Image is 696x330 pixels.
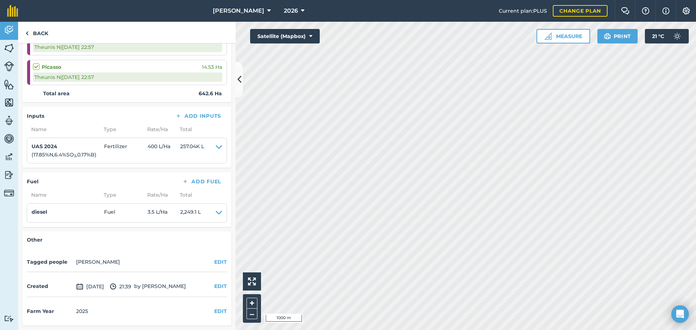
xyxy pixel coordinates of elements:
h4: Inputs [27,112,44,120]
img: Ruler icon [544,33,552,40]
span: 21 ° C [652,29,664,43]
img: svg+xml;base64,PD94bWwgdmVyc2lvbj0iMS4wIiBlbmNvZGluZz0idXRmLTgiPz4KPCEtLSBHZW5lcmF0b3I6IEFkb2JlIE... [76,282,83,291]
img: svg+xml;base64,PD94bWwgdmVyc2lvbj0iMS4wIiBlbmNvZGluZz0idXRmLTgiPz4KPCEtLSBHZW5lcmF0b3I6IEFkb2JlIE... [4,115,14,126]
span: Total [175,125,192,133]
button: EDIT [214,307,227,315]
button: + [246,298,257,309]
span: Current plan : PLUS [499,7,547,15]
h4: Tagged people [27,258,73,266]
img: svg+xml;base64,PHN2ZyB4bWxucz0iaHR0cDovL3d3dy53My5vcmcvMjAwMC9zdmciIHdpZHRoPSI1NiIgaGVpZ2h0PSI2MC... [4,97,14,108]
h4: diesel [32,208,104,216]
img: svg+xml;base64,PHN2ZyB4bWxucz0iaHR0cDovL3d3dy53My5vcmcvMjAwMC9zdmciIHdpZHRoPSIxOSIgaGVpZ2h0PSIyNC... [604,32,611,41]
img: Two speech bubbles overlapping with the left bubble in the forefront [621,7,630,14]
button: EDIT [214,258,227,266]
div: Theunis N | [DATE] 22:57 [33,42,222,52]
span: 14.53 Ha [202,63,222,71]
span: 21:39 [110,282,131,291]
button: 21 °C [645,29,689,43]
img: fieldmargin Logo [7,5,18,17]
h4: Other [27,236,227,244]
span: 2,249.1 L [180,208,201,218]
img: svg+xml;base64,PD94bWwgdmVyc2lvbj0iMS4wIiBlbmNvZGluZz0idXRmLTgiPz4KPCEtLSBHZW5lcmF0b3I6IEFkb2JlIE... [4,151,14,162]
button: Add Fuel [176,176,227,187]
h4: Fuel [27,177,38,185]
span: [PERSON_NAME] [213,7,264,15]
summary: dieselFuel3.5 L/Ha2,249.1 L [32,208,222,218]
button: Add Inputs [169,111,227,121]
a: Change plan [553,5,608,17]
img: A cog icon [682,7,691,14]
span: Type [99,125,143,133]
button: Satellite (Mapbox) [250,29,320,43]
img: svg+xml;base64,PD94bWwgdmVyc2lvbj0iMS4wIiBlbmNvZGluZz0idXRmLTgiPz4KPCEtLSBHZW5lcmF0b3I6IEFkb2JlIE... [4,188,14,198]
img: svg+xml;base64,PD94bWwgdmVyc2lvbj0iMS4wIiBlbmNvZGluZz0idXRmLTgiPz4KPCEtLSBHZW5lcmF0b3I6IEFkb2JlIE... [4,133,14,144]
img: svg+xml;base64,PHN2ZyB4bWxucz0iaHR0cDovL3d3dy53My5vcmcvMjAwMC9zdmciIHdpZHRoPSI5IiBoZWlnaHQ9IjI0Ii... [25,29,29,38]
h4: UAS 2024 [32,142,104,150]
span: Name [27,191,99,199]
img: svg+xml;base64,PD94bWwgdmVyc2lvbj0iMS4wIiBlbmNvZGluZz0idXRmLTgiPz4KPCEtLSBHZW5lcmF0b3I6IEFkb2JlIE... [670,29,684,43]
button: – [246,309,257,319]
h4: Created [27,282,73,290]
span: Rate/ Ha [143,191,175,199]
span: 3.5 L / Ha [148,208,180,218]
div: Theunis N | [DATE] 22:57 [33,72,222,82]
span: Rate/ Ha [143,125,175,133]
strong: 642.6 Ha [199,89,222,97]
img: svg+xml;base64,PD94bWwgdmVyc2lvbj0iMS4wIiBlbmNvZGluZz0idXRmLTgiPz4KPCEtLSBHZW5lcmF0b3I6IEFkb2JlIE... [110,282,116,291]
span: Total [175,191,192,199]
strong: Picasso [42,63,61,71]
img: svg+xml;base64,PHN2ZyB4bWxucz0iaHR0cDovL3d3dy53My5vcmcvMjAwMC9zdmciIHdpZHRoPSIxNyIgaGVpZ2h0PSIxNy... [662,7,670,15]
img: svg+xml;base64,PD94bWwgdmVyc2lvbj0iMS4wIiBlbmNvZGluZz0idXRmLTgiPz4KPCEtLSBHZW5lcmF0b3I6IEFkb2JlIE... [4,25,14,35]
img: svg+xml;base64,PD94bWwgdmVyc2lvbj0iMS4wIiBlbmNvZGluZz0idXRmLTgiPz4KPCEtLSBHZW5lcmF0b3I6IEFkb2JlIE... [4,61,14,71]
summary: UAS 2024(17.85%N,6.4%SO3,0.17%B)Fertilizer400 L/Ha257.04K L [32,142,222,159]
span: Fertilizer [104,142,148,159]
span: 257.04K L [180,142,204,159]
sub: 3 [74,154,76,158]
span: 2026 [284,7,298,15]
span: Name [27,125,99,133]
div: 2025 [76,307,88,315]
strong: Total area [43,89,70,97]
span: 400 L / Ha [148,142,180,159]
img: svg+xml;base64,PHN2ZyB4bWxucz0iaHR0cDovL3d3dy53My5vcmcvMjAwMC9zdmciIHdpZHRoPSI1NiIgaGVpZ2h0PSI2MC... [4,43,14,54]
span: Fuel [104,208,148,218]
span: [DATE] [76,282,104,291]
li: [PERSON_NAME] [76,258,120,266]
img: svg+xml;base64,PHN2ZyB4bWxucz0iaHR0cDovL3d3dy53My5vcmcvMjAwMC9zdmciIHdpZHRoPSI1NiIgaGVpZ2h0PSI2MC... [4,79,14,90]
a: Back [18,22,55,43]
div: Open Intercom Messenger [671,305,689,323]
button: Print [597,29,638,43]
img: A question mark icon [641,7,650,14]
img: svg+xml;base64,PD94bWwgdmVyc2lvbj0iMS4wIiBlbmNvZGluZz0idXRmLTgiPz4KPCEtLSBHZW5lcmF0b3I6IEFkb2JlIE... [4,170,14,180]
button: EDIT [214,282,227,290]
img: svg+xml;base64,PD94bWwgdmVyc2lvbj0iMS4wIiBlbmNvZGluZz0idXRmLTgiPz4KPCEtLSBHZW5lcmF0b3I6IEFkb2JlIE... [4,315,14,322]
img: Four arrows, one pointing top left, one top right, one bottom right and the last bottom left [248,277,256,285]
div: by [PERSON_NAME] [27,276,227,297]
h4: Farm Year [27,307,73,315]
span: Type [99,191,143,199]
p: ( 17.85 % N , 6.4 % SO , 0.17 % B ) [32,151,104,159]
button: Measure [536,29,590,43]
